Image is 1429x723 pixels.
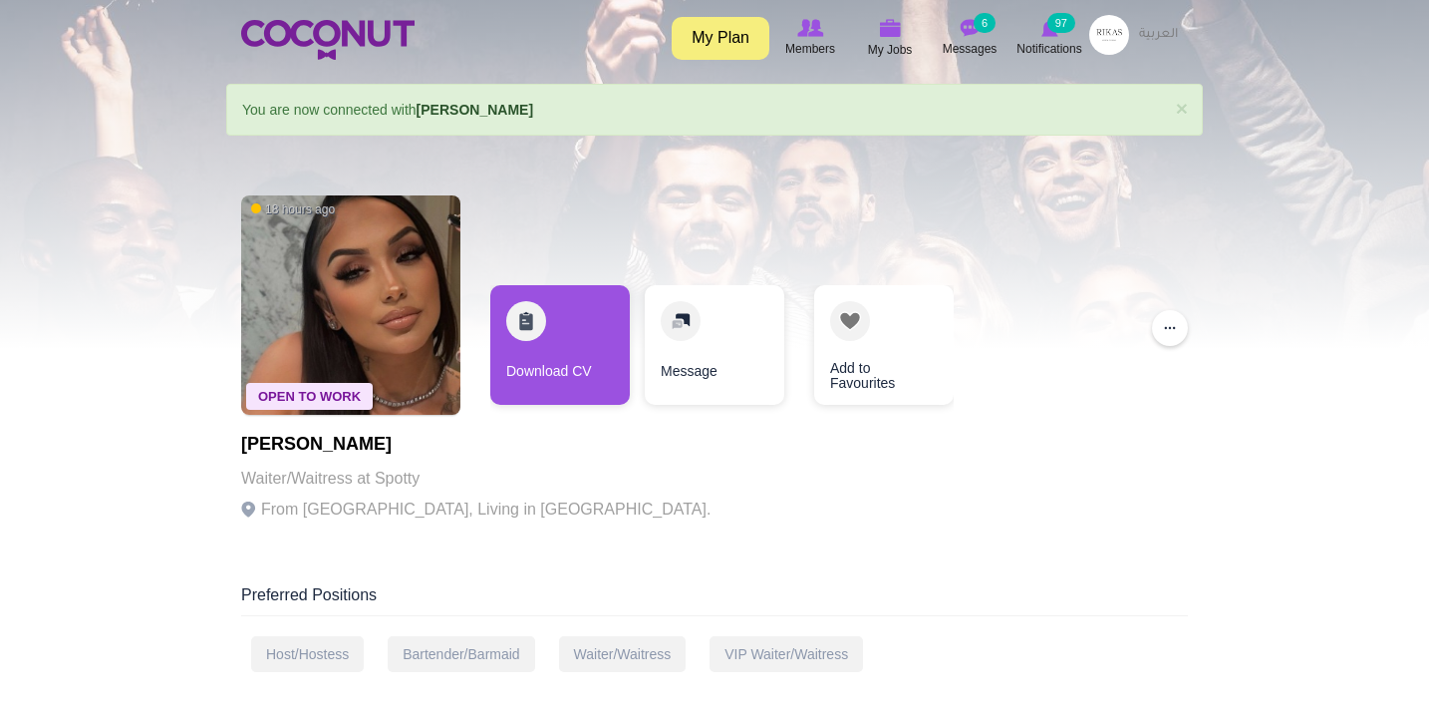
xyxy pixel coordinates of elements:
[490,285,630,405] a: Download CV
[710,636,863,672] div: VIP Waiter/Waitress
[645,285,784,405] a: Message
[930,15,1009,61] a: Messages Messages 6
[241,465,711,493] p: Waiter/Waitress at Spotty
[960,19,980,37] img: Messages
[490,285,630,415] div: 1 / 3
[799,285,939,415] div: 3 / 3
[814,285,954,405] a: Add to Favourites
[241,584,1188,616] div: Preferred Positions
[785,39,835,59] span: Members
[868,40,913,60] span: My Jobs
[246,383,373,410] span: Open To Work
[770,15,850,61] a: Browse Members Members
[1009,15,1089,61] a: Notifications Notifications 97
[241,20,415,60] img: Home
[1129,15,1188,55] a: العربية
[417,102,533,118] a: [PERSON_NAME]
[1047,13,1075,33] small: 97
[226,84,1203,136] div: You are now connected with
[1041,19,1058,37] img: Notifications
[1152,310,1188,346] button: ...
[645,285,784,415] div: 2 / 3
[241,496,711,524] p: From [GEOGRAPHIC_DATA], Living in [GEOGRAPHIC_DATA].
[1176,98,1188,119] a: ×
[974,13,996,33] small: 6
[388,636,535,672] div: Bartender/Barmaid
[559,636,687,672] div: Waiter/Waitress
[850,15,930,62] a: My Jobs My Jobs
[241,435,711,455] h1: [PERSON_NAME]
[1016,39,1081,59] span: Notifications
[879,19,901,37] img: My Jobs
[797,19,823,37] img: Browse Members
[251,201,335,218] span: 18 hours ago
[672,17,769,60] a: My Plan
[943,39,998,59] span: Messages
[251,636,364,672] div: Host/Hostess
